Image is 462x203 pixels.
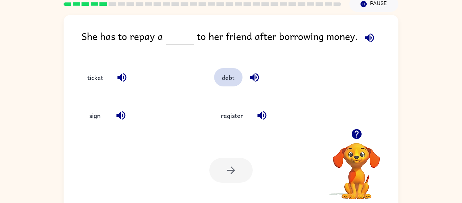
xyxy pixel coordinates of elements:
button: ticket [80,68,110,86]
button: sign [80,106,109,125]
button: debt [214,68,242,86]
div: She has to repay a to her friend after borrowing money. [82,28,398,55]
video: Your browser must support playing .mp4 files to use Literably. Please try using another browser. [323,133,390,200]
button: register [214,106,250,125]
